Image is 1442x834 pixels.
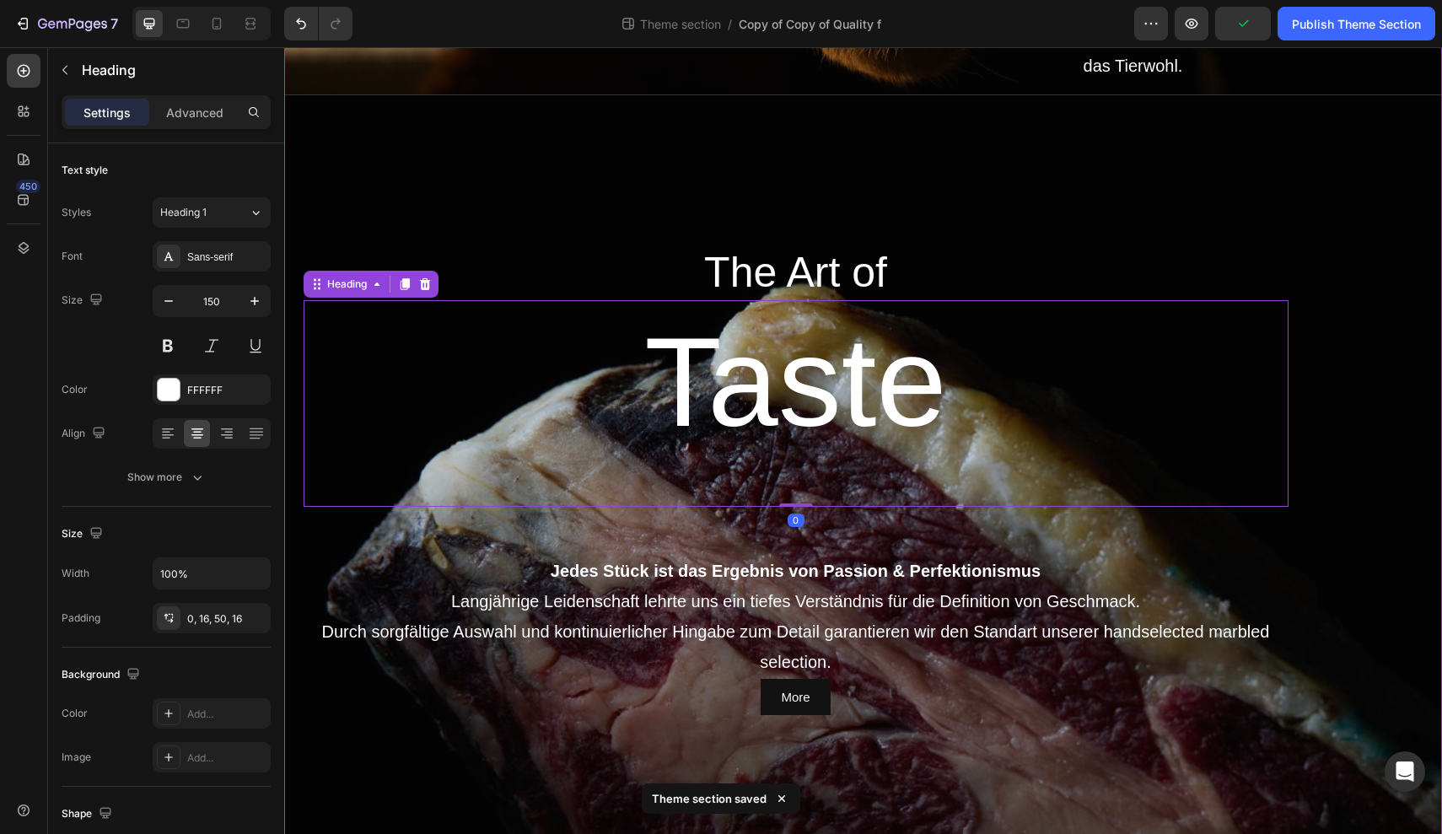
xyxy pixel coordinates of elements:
strong: Jedes Stück ist das Ergebnis von Passion & Perfektionismus [266,514,756,533]
button: Publish Theme Section [1278,7,1435,40]
div: Text style [62,163,108,178]
p: Heading [82,60,264,80]
div: Size [62,523,106,546]
div: Padding [62,611,100,626]
p: Theme section saved [652,790,767,807]
div: Image [62,750,91,765]
iframe: Design area [284,47,1442,834]
div: Color [62,706,88,721]
div: Sans-serif [187,250,266,265]
span: / [728,15,732,33]
div: 450 [16,180,40,193]
div: Color [62,382,88,397]
div: Background [62,664,143,686]
p: Settings [83,104,131,121]
div: 0, 16, 50, 16 [187,611,266,627]
div: Publish Theme Section [1292,15,1421,33]
button: Heading 1 [153,197,271,228]
div: Undo/Redo [284,7,352,40]
div: Add... [187,707,266,722]
div: Add... [187,751,266,766]
p: Durch sorgfältige Auswahl und kontinuierlicher Hingabe zum Detail garantieren wir den Standart un... [21,569,1003,630]
p: More [497,642,525,659]
div: Shape [62,803,116,826]
span: Heading 1 [160,205,207,220]
p: Advanced [166,104,223,121]
span: Theme section [637,15,724,33]
p: 7 [110,13,118,34]
input: Auto [153,558,270,589]
button: 7 [7,7,126,40]
div: Font [62,249,83,264]
span: Copy of Copy of Quality f [739,15,881,33]
div: Align [62,422,109,445]
button: <p>More</p> [476,632,546,669]
p: Langjährige Leidenschaft lehrte uns ein tiefes Verständnis für die Definition von Geschmack. [21,539,1003,569]
div: 0 [503,466,520,480]
div: FFFFFF [187,383,266,398]
div: Show more [127,469,206,486]
div: Open Intercom Messenger [1385,751,1425,792]
div: Width [62,566,89,581]
button: Show more [62,462,271,492]
div: Size [62,289,106,312]
div: Styles [62,205,91,220]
